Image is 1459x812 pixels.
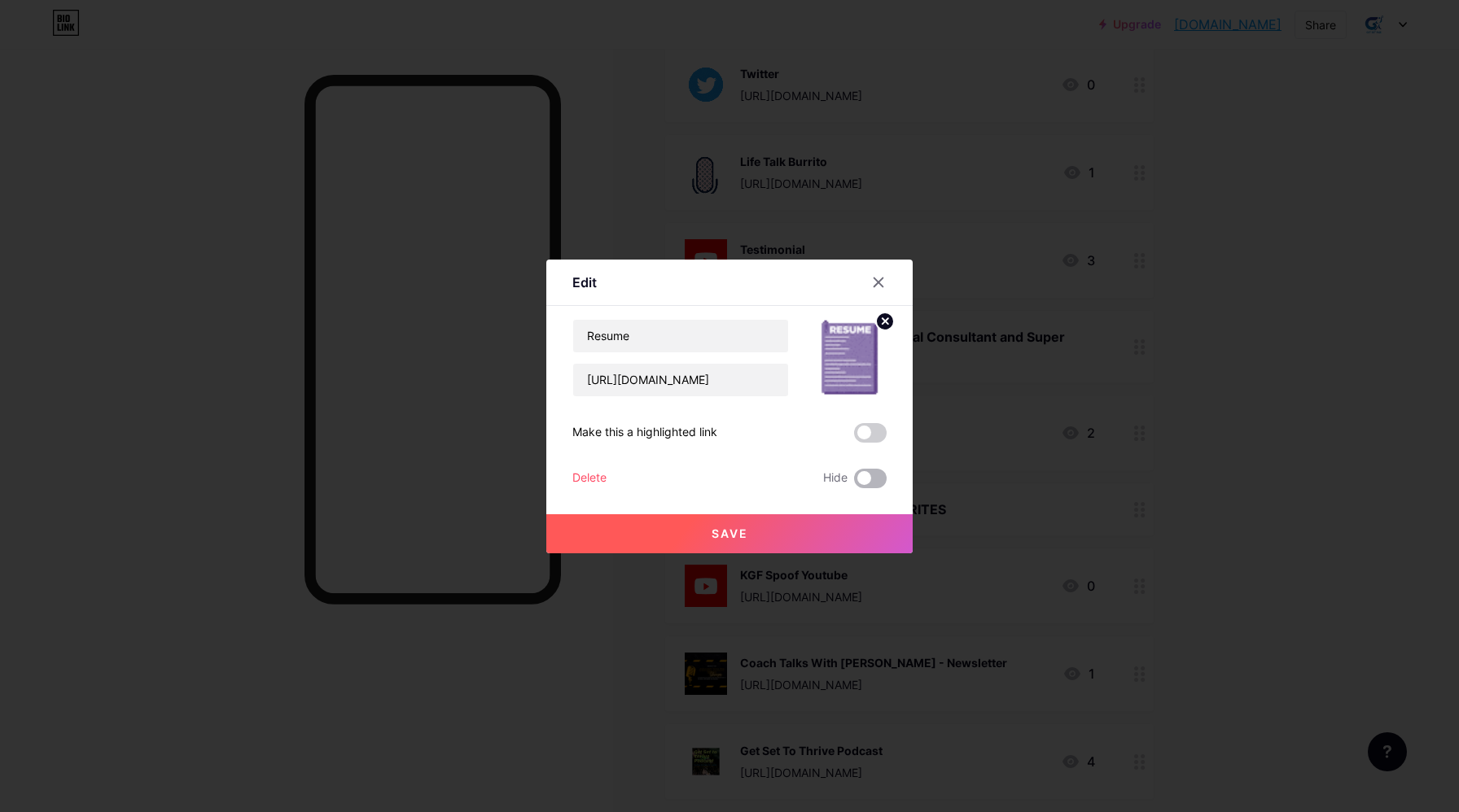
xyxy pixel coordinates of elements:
[572,423,717,443] div: Make this a highlighted link
[573,320,788,352] input: Title
[573,364,788,396] input: URL
[808,319,887,397] img: link_thumbnail
[546,514,913,553] button: Save
[823,469,848,488] span: Hide
[572,273,597,292] div: Edit
[572,469,607,488] div: Delete
[712,526,748,540] span: Save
